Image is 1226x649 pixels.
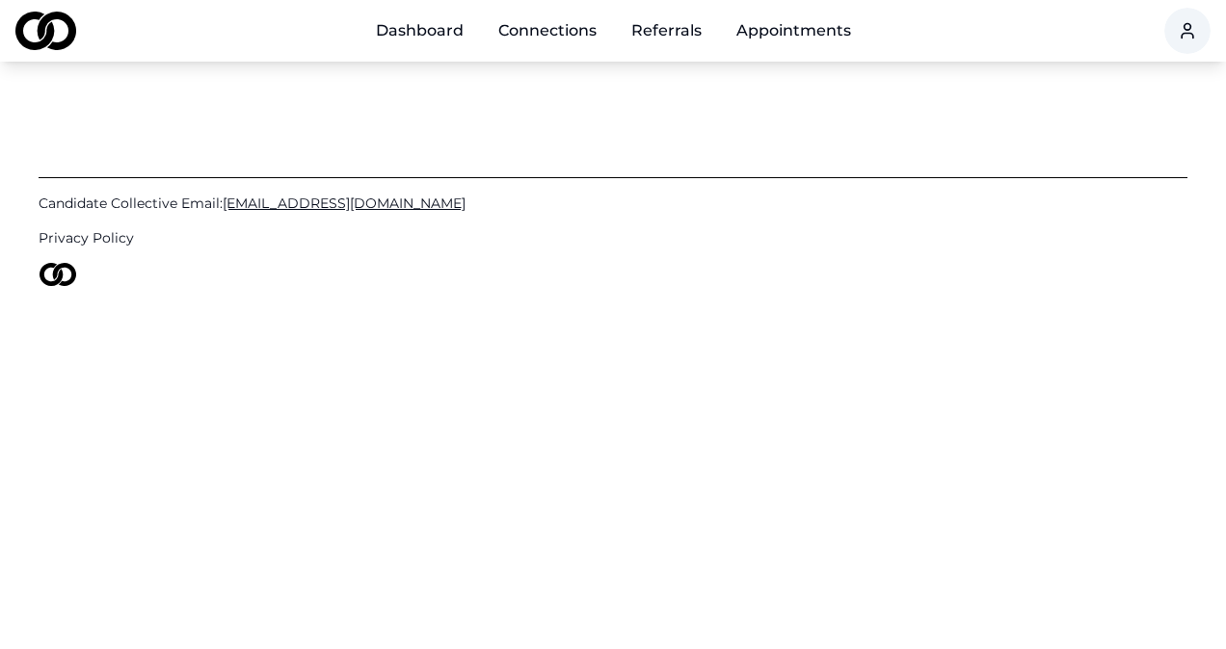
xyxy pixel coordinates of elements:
a: Candidate Collective Email:[EMAIL_ADDRESS][DOMAIN_NAME] [39,194,1187,213]
a: Dashboard [360,12,479,50]
a: Referrals [616,12,717,50]
a: Connections [483,12,612,50]
img: logo [39,263,77,286]
img: logo [15,12,76,50]
a: Privacy Policy [39,228,1187,247]
span: [EMAIL_ADDRESS][DOMAIN_NAME] [223,195,466,212]
a: Appointments [721,12,866,50]
nav: Main [360,12,866,50]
